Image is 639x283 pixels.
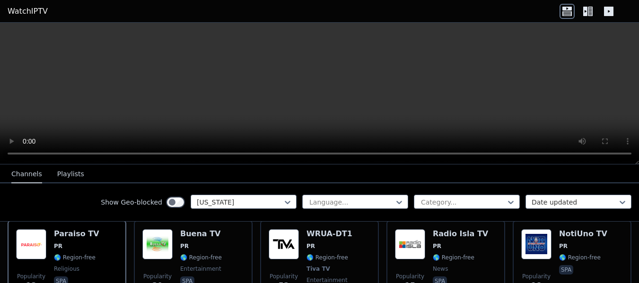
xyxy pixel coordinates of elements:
span: Tiva TV [306,265,330,273]
button: Channels [11,165,42,183]
span: PR [180,242,189,250]
h6: WRUA-DT1 [306,229,352,239]
button: Playlists [57,165,84,183]
img: WRUA-DT1 [269,229,299,259]
span: Popularity [143,273,172,280]
span: Popularity [270,273,298,280]
h6: Radio Isla TV [433,229,488,239]
span: PR [54,242,62,250]
span: PR [433,242,441,250]
img: NotiUno TV [521,229,551,259]
h6: NotiUno TV [559,229,607,239]
span: entertainment [180,265,221,273]
a: WatchIPTV [8,6,48,17]
h6: Buena TV [180,229,222,239]
span: 🌎 Region-free [54,254,96,261]
span: PR [559,242,568,250]
span: Popularity [522,273,551,280]
span: 🌎 Region-free [559,254,601,261]
img: Paraiso TV [16,229,46,259]
span: news [433,265,448,273]
span: PR [306,242,315,250]
p: spa [559,265,573,274]
label: Show Geo-blocked [101,197,162,207]
span: religious [54,265,79,273]
span: 🌎 Region-free [306,254,348,261]
span: Popularity [396,273,424,280]
img: Radio Isla TV [395,229,425,259]
img: Buena TV [142,229,173,259]
h6: Paraiso TV [54,229,99,239]
span: Popularity [17,273,45,280]
span: 🌎 Region-free [433,254,474,261]
span: 🌎 Region-free [180,254,222,261]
